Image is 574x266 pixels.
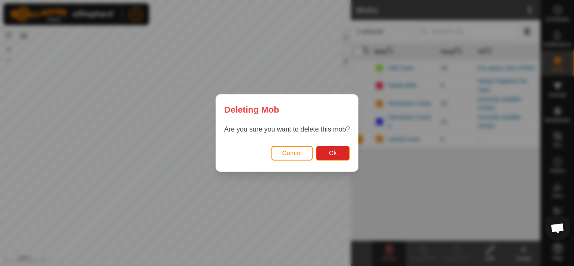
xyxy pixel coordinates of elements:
span: Cancel [282,150,302,156]
p: Are you sure you want to delete this mob? [224,124,350,134]
span: Deleting Mob [224,103,279,116]
button: Ok [316,146,350,161]
span: Ok [329,150,337,156]
div: Open chat [545,216,570,241]
button: Cancel [271,146,313,161]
